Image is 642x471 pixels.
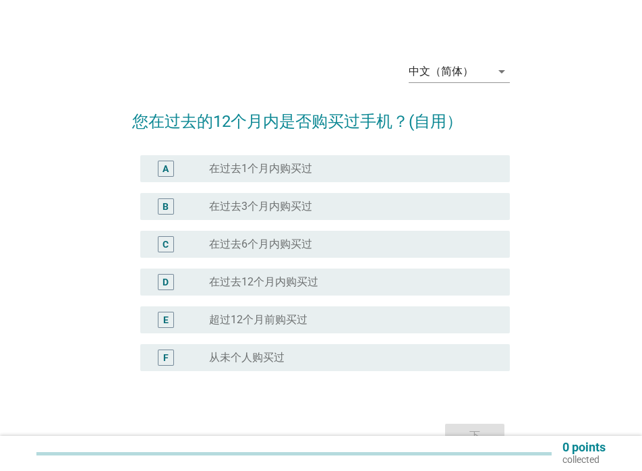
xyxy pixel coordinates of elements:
div: D [163,275,169,289]
div: F [163,351,169,365]
label: 在过去6个月内购买过 [209,238,312,251]
label: 超过12个月前购买过 [209,313,308,327]
p: collected [562,453,606,466]
div: B [163,200,169,214]
label: 在过去12个月内购买过 [209,275,318,289]
div: C [163,238,169,252]
label: 在过去3个月内购买过 [209,200,312,213]
div: E [163,313,169,327]
p: 0 points [562,441,606,453]
div: A [163,162,169,176]
label: 从未个人购买过 [209,351,285,364]
h2: 您在过去的12个月内是否购买过手机？(自用） [132,96,510,134]
label: 在过去1个月内购买过 [209,162,312,175]
div: 中文（简体） [409,65,473,78]
i: arrow_drop_down [494,63,510,80]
